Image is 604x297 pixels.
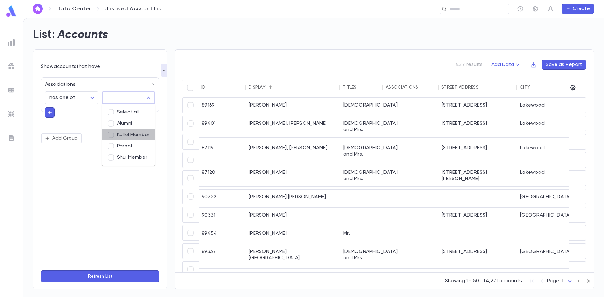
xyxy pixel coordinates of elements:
div: [GEOGRAPHIC_DATA] [517,208,585,223]
img: home_white.a664292cf8c1dea59945f0da9f25487c.svg [34,6,42,11]
span: Page: 1 [547,278,563,283]
div: 90331 [199,208,246,223]
div: Lakewood [517,98,585,113]
div: Street Address [441,85,478,90]
img: imports_grey.530a8a0e642e233f2baf0ef88e8c9fcb.svg [8,110,15,118]
a: Data Center [56,5,91,12]
div: 90322 [199,190,246,205]
div: [DEMOGRAPHIC_DATA] and Mrs. [340,116,383,137]
div: 87119 [199,140,246,162]
div: 87120 [199,165,246,186]
div: [PERSON_NAME], [PERSON_NAME] [246,140,340,162]
button: Close [144,93,153,102]
div: [PERSON_NAME], [PERSON_NAME] [246,116,340,137]
img: reports_grey.c525e4749d1bce6a11f5fe2a8de1b229.svg [8,39,15,46]
div: Lakewood [517,165,585,186]
li: Kollel Member [102,129,155,140]
li: Select all [102,107,155,118]
li: Parent [102,140,155,152]
div: City [520,85,530,90]
button: Add Data [488,60,525,70]
p: Unsaved Account List [104,5,164,12]
div: 89454 [199,226,246,241]
img: letters_grey.7941b92b52307dd3b8a917253454ce1c.svg [8,134,15,142]
div: [PERSON_NAME] [246,165,340,186]
div: [PERSON_NAME] [246,208,340,223]
div: 89401 [199,116,246,137]
div: Display [249,85,266,90]
div: [STREET_ADDRESS] [439,208,517,223]
button: Add Group [41,133,82,143]
div: Associations [41,78,155,88]
h2: Accounts [58,28,108,42]
p: 4271 results [456,62,483,68]
button: Sort [206,82,216,92]
li: Shul Member [102,152,155,163]
li: Alumni [102,118,155,129]
div: [PERSON_NAME] [246,226,340,241]
div: 90306 [199,269,246,284]
div: [DEMOGRAPHIC_DATA] and Mrs. [340,165,383,186]
img: logo [5,5,18,17]
div: Page: 1 [547,276,573,286]
div: [GEOGRAPHIC_DATA] [517,269,585,284]
div: [STREET_ADDRESS][PERSON_NAME] [439,165,517,186]
button: Sort [266,82,276,92]
button: Sort [357,82,367,92]
div: [DEMOGRAPHIC_DATA] and Mrs. [340,140,383,162]
div: [PERSON_NAME] [246,269,340,284]
div: [DEMOGRAPHIC_DATA] and Mrs. [340,244,383,266]
div: Lakewood [517,116,585,137]
h2: List: [33,28,55,42]
button: Sort [478,82,489,92]
div: has one of [45,92,98,104]
div: [STREET_ADDRESS] [439,98,517,113]
div: [STREET_ADDRESS] [439,244,517,266]
div: Associations [386,85,418,90]
div: 89337 [199,244,246,266]
p: Showing 1 - 50 of 4,271 accounts [445,278,522,284]
div: Mr. [340,226,383,241]
div: [STREET_ADDRESS] [439,269,517,284]
button: Create [562,4,594,14]
div: [GEOGRAPHIC_DATA] [517,244,585,266]
div: [STREET_ADDRESS] [439,116,517,137]
div: [DEMOGRAPHIC_DATA] [340,98,383,113]
div: Lakewood [517,140,585,162]
div: [GEOGRAPHIC_DATA] [517,190,585,205]
div: Titles [343,85,357,90]
div: ID [201,85,206,90]
img: campaigns_grey.99e729a5f7ee94e3726e6486bddda8f1.svg [8,63,15,70]
button: Refresh List [41,270,159,282]
div: [PERSON_NAME] [PERSON_NAME] [246,190,340,205]
button: Save as Report [542,60,586,70]
button: Sort [530,82,540,92]
div: [PERSON_NAME] [246,98,340,113]
div: [PERSON_NAME][GEOGRAPHIC_DATA] [246,244,340,266]
span: has one of [49,95,75,100]
div: 89169 [199,98,246,113]
img: batches_grey.339ca447c9d9533ef1741baa751efc33.svg [8,86,15,94]
div: Show accounts that have [41,63,159,70]
div: [STREET_ADDRESS] [439,140,517,162]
